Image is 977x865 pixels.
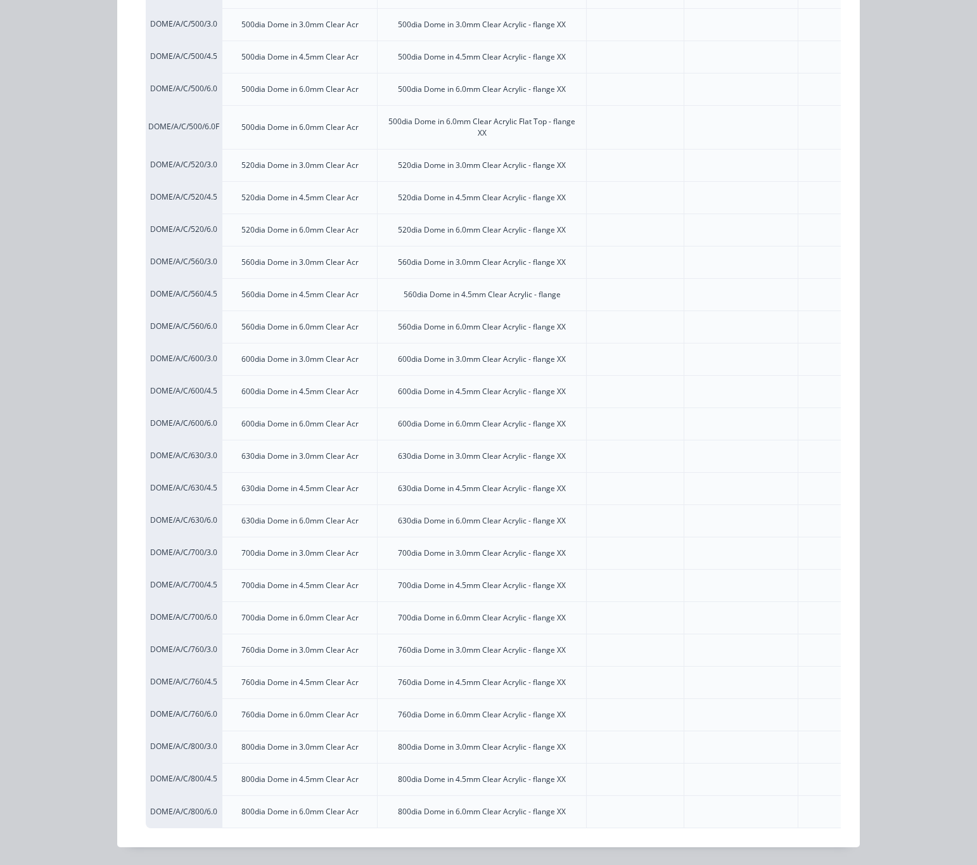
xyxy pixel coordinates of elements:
[398,19,566,30] div: 500dia Dome in 3.0mm Clear Acrylic - flange XX
[146,795,222,828] div: DOME/A/C/800/6.0
[241,612,359,624] div: 700dia Dome in 6.0mm Clear Acr
[398,386,566,397] div: 600dia Dome in 4.5mm Clear Acrylic - flange XX
[398,257,566,268] div: 560dia Dome in 3.0mm Clear Acrylic - flange XX
[398,354,566,365] div: 600dia Dome in 3.0mm Clear Acrylic - flange XX
[841,192,845,203] div: 0
[841,548,845,559] div: 0
[146,105,222,149] div: DOME/A/C/500/6.0F
[841,224,845,236] div: 0
[146,311,222,343] div: DOME/A/C/560/6.0
[398,548,566,559] div: 700dia Dome in 3.0mm Clear Acrylic - flange XX
[841,51,845,63] div: 0
[146,504,222,537] div: DOME/A/C/630/6.0
[146,149,222,181] div: DOME/A/C/520/3.0
[398,84,566,95] div: 500dia Dome in 6.0mm Clear Acrylic - flange XX
[841,612,845,624] div: 0
[841,806,845,817] div: 0
[398,644,566,656] div: 760dia Dome in 3.0mm Clear Acrylic - flange XX
[146,472,222,504] div: DOME/A/C/630/4.5
[398,580,566,591] div: 700dia Dome in 4.5mm Clear Acrylic - flange XX
[241,483,359,494] div: 630dia Dome in 4.5mm Clear Acr
[146,407,222,440] div: DOME/A/C/600/6.0
[841,386,845,397] div: 0
[241,548,359,559] div: 700dia Dome in 3.0mm Clear Acr
[841,160,845,171] div: 0
[398,806,566,817] div: 800dia Dome in 6.0mm Clear Acrylic - flange XX
[241,192,359,203] div: 520dia Dome in 4.5mm Clear Acr
[241,806,359,817] div: 800dia Dome in 6.0mm Clear Acr
[241,122,359,133] div: 500dia Dome in 6.0mm Clear Acr
[404,289,561,300] div: 560dia Dome in 4.5mm Clear Acrylic - flange
[398,677,566,688] div: 760dia Dome in 4.5mm Clear Acrylic - flange XX
[146,375,222,407] div: DOME/A/C/600/4.5
[146,41,222,73] div: DOME/A/C/500/4.5
[398,160,566,171] div: 520dia Dome in 3.0mm Clear Acrylic - flange XX
[841,644,845,656] div: 0
[398,321,566,333] div: 560dia Dome in 6.0mm Clear Acrylic - flange XX
[398,774,566,785] div: 800dia Dome in 4.5mm Clear Acrylic - flange XX
[241,418,359,430] div: 600dia Dome in 6.0mm Clear Acr
[146,537,222,569] div: DOME/A/C/700/3.0
[146,246,222,278] div: DOME/A/C/560/3.0
[398,192,566,203] div: 520dia Dome in 4.5mm Clear Acrylic - flange XX
[841,19,845,30] div: 0
[146,698,222,731] div: DOME/A/C/760/6.0
[841,354,845,365] div: 0
[841,483,845,494] div: 0
[841,289,845,300] div: 0
[146,343,222,375] div: DOME/A/C/600/3.0
[398,741,566,753] div: 800dia Dome in 3.0mm Clear Acrylic - flange XX
[241,160,359,171] div: 520dia Dome in 3.0mm Clear Acr
[398,224,566,236] div: 520dia Dome in 6.0mm Clear Acrylic - flange XX
[241,709,359,721] div: 760dia Dome in 6.0mm Clear Acr
[146,278,222,311] div: DOME/A/C/560/4.5
[841,122,845,133] div: 0
[398,709,566,721] div: 760dia Dome in 6.0mm Clear Acrylic - flange XX
[146,601,222,634] div: DOME/A/C/700/6.0
[241,224,359,236] div: 520dia Dome in 6.0mm Clear Acr
[241,677,359,688] div: 760dia Dome in 4.5mm Clear Acr
[398,418,566,430] div: 600dia Dome in 6.0mm Clear Acrylic - flange XX
[146,73,222,105] div: DOME/A/C/500/6.0
[241,321,359,333] div: 560dia Dome in 6.0mm Clear Acr
[841,257,845,268] div: 0
[841,84,845,95] div: 0
[841,321,845,333] div: 0
[841,580,845,591] div: 0
[146,634,222,666] div: DOME/A/C/760/3.0
[398,515,566,527] div: 630dia Dome in 6.0mm Clear Acrylic - flange XX
[841,515,845,527] div: 0
[146,666,222,698] div: DOME/A/C/760/4.5
[241,774,359,785] div: 800dia Dome in 4.5mm Clear Acr
[398,451,566,462] div: 630dia Dome in 3.0mm Clear Acrylic - flange XX
[841,418,845,430] div: 0
[398,483,566,494] div: 630dia Dome in 4.5mm Clear Acrylic - flange XX
[146,569,222,601] div: DOME/A/C/700/4.5
[841,774,845,785] div: 0
[146,731,222,763] div: DOME/A/C/800/3.0
[241,84,359,95] div: 500dia Dome in 6.0mm Clear Acr
[241,354,359,365] div: 600dia Dome in 3.0mm Clear Acr
[146,763,222,795] div: DOME/A/C/800/4.5
[841,709,845,721] div: 0
[241,51,359,63] div: 500dia Dome in 4.5mm Clear Acr
[841,451,845,462] div: 0
[241,644,359,656] div: 760dia Dome in 3.0mm Clear Acr
[841,741,845,753] div: 0
[241,19,359,30] div: 500dia Dome in 3.0mm Clear Acr
[841,677,845,688] div: 0
[146,440,222,472] div: DOME/A/C/630/3.0
[241,515,359,527] div: 630dia Dome in 6.0mm Clear Acr
[398,51,566,63] div: 500dia Dome in 4.5mm Clear Acrylic - flange XX
[241,580,359,591] div: 700dia Dome in 4.5mm Clear Acr
[241,386,359,397] div: 600dia Dome in 4.5mm Clear Acr
[398,612,566,624] div: 700dia Dome in 6.0mm Clear Acrylic - flange XX
[241,289,359,300] div: 560dia Dome in 4.5mm Clear Acr
[146,181,222,214] div: DOME/A/C/520/4.5
[388,116,576,139] div: 500dia Dome in 6.0mm Clear Acrylic Flat Top - flange XX
[146,8,222,41] div: DOME/A/C/500/3.0
[241,257,359,268] div: 560dia Dome in 3.0mm Clear Acr
[241,451,359,462] div: 630dia Dome in 3.0mm Clear Acr
[241,741,359,753] div: 800dia Dome in 3.0mm Clear Acr
[146,214,222,246] div: DOME/A/C/520/6.0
